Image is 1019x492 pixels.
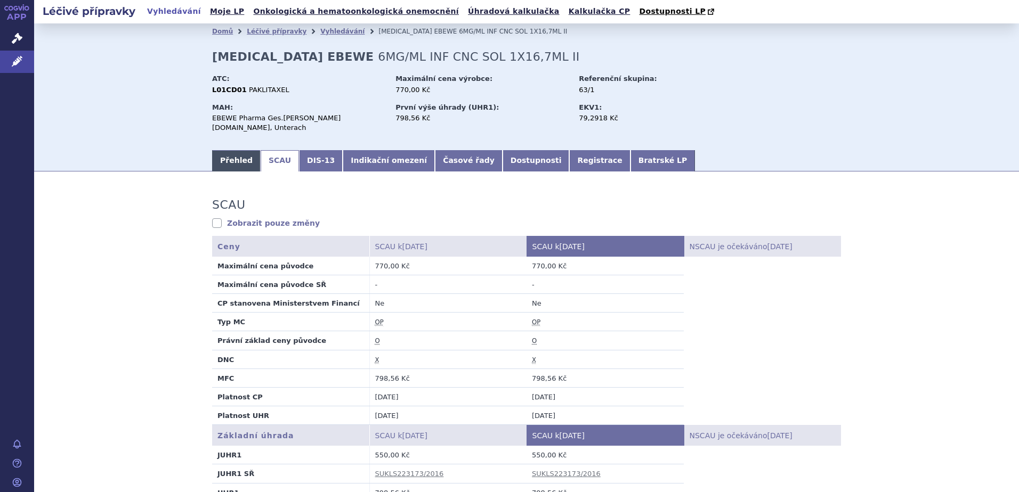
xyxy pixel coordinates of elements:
[212,198,245,212] h3: SCAU
[565,4,634,19] a: Kalkulačka CP
[217,393,263,401] strong: Platnost CP
[532,318,540,326] abbr: regulace obchodní přirážky, výrobní cena nepodléhá regulaci podle cenového předpisu MZ ČR
[527,446,684,464] td: 550,00 Kč
[395,75,492,83] strong: Maximální cena výrobce:
[684,236,841,257] th: NSCAU je očekáváno
[532,356,536,364] abbr: Ano
[212,75,230,83] strong: ATC:
[250,4,462,19] a: Onkologická a hematoonkologická onemocnění
[369,294,527,313] td: Ne
[639,7,706,15] span: Dostupnosti LP
[532,337,537,345] abbr: ohlášená cena původce
[217,337,326,345] strong: Právní základ ceny původce
[375,356,379,364] abbr: Ano
[343,150,435,171] a: Indikační omezení
[465,4,563,19] a: Úhradová kalkulačka
[630,150,695,171] a: Bratrské LP
[527,294,684,313] td: Ne
[212,28,233,35] a: Domů
[579,113,699,123] div: 79,2918 Kč
[217,281,326,289] strong: Maximální cena původce SŘ
[435,150,503,171] a: Časové řady
[217,299,360,307] strong: CP stanovena Ministerstvem Financí
[217,356,234,364] strong: DNC
[320,28,365,35] a: Vyhledávání
[459,28,567,35] span: 6MG/ML INF CNC SOL 1X16,7ML II
[212,86,247,94] strong: L01CD01
[144,4,204,19] a: Vyhledávání
[527,425,684,446] th: SCAU k
[247,28,306,35] a: Léčivé přípravky
[369,406,527,425] td: [DATE]
[569,150,630,171] a: Registrace
[212,113,385,133] div: EBEWE Pharma Ges.[PERSON_NAME][DOMAIN_NAME], Unterach
[217,262,313,270] strong: Maximální cena původce
[560,431,585,440] span: [DATE]
[249,86,289,94] span: PAKLITAXEL
[378,50,579,63] span: 6MG/ML INF CNC SOL 1X16,7ML II
[369,425,527,446] th: SCAU k
[217,374,234,382] strong: MFC
[375,337,380,345] abbr: ohlášená cena původce
[503,150,570,171] a: Dostupnosti
[212,50,374,63] strong: [MEDICAL_DATA] EBEWE
[527,275,684,293] td: -
[375,470,444,478] a: SUKLS223173/2016
[527,368,684,387] td: 798,56 Kč
[212,236,369,257] th: Ceny
[395,113,569,123] div: 798,56 Kč
[212,103,233,111] strong: MAH:
[212,425,369,446] th: Základní úhrada
[217,451,241,459] strong: JUHR1
[579,85,699,95] div: 63/1
[579,103,602,111] strong: EKV1:
[532,470,601,478] a: SUKLS223173/2016
[527,406,684,425] td: [DATE]
[767,242,792,251] span: [DATE]
[207,4,247,19] a: Moje LP
[369,388,527,406] td: [DATE]
[579,75,657,83] strong: Referenční skupina:
[767,431,792,440] span: [DATE]
[369,368,527,387] td: 798,56 Kč
[217,470,254,478] strong: JUHR1 SŘ
[395,103,499,111] strong: První výše úhrady (UHR1):
[527,257,684,275] td: 770,00 Kč
[527,236,684,257] th: SCAU k
[527,388,684,406] td: [DATE]
[212,150,261,171] a: Přehled
[684,425,841,446] th: NSCAU je očekáváno
[402,242,427,251] span: [DATE]
[560,242,585,251] span: [DATE]
[395,85,569,95] div: 770,00 Kč
[375,318,384,326] abbr: regulace obchodní přirážky, výrobní cena nepodléhá regulaci podle cenového předpisu MZ ČR
[299,150,343,171] a: DIS-13
[369,236,527,257] th: SCAU k
[261,150,299,171] a: SCAU
[636,4,719,19] a: Dostupnosti LP
[369,257,527,275] td: 770,00 Kč
[34,4,144,19] h2: Léčivé přípravky
[402,431,427,440] span: [DATE]
[212,218,320,228] a: Zobrazit pouze změny
[369,446,527,464] td: 550,00 Kč
[217,412,269,420] strong: Platnost UHR
[369,275,527,293] td: -
[217,318,245,326] strong: Typ MC
[378,28,457,35] span: [MEDICAL_DATA] EBEWE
